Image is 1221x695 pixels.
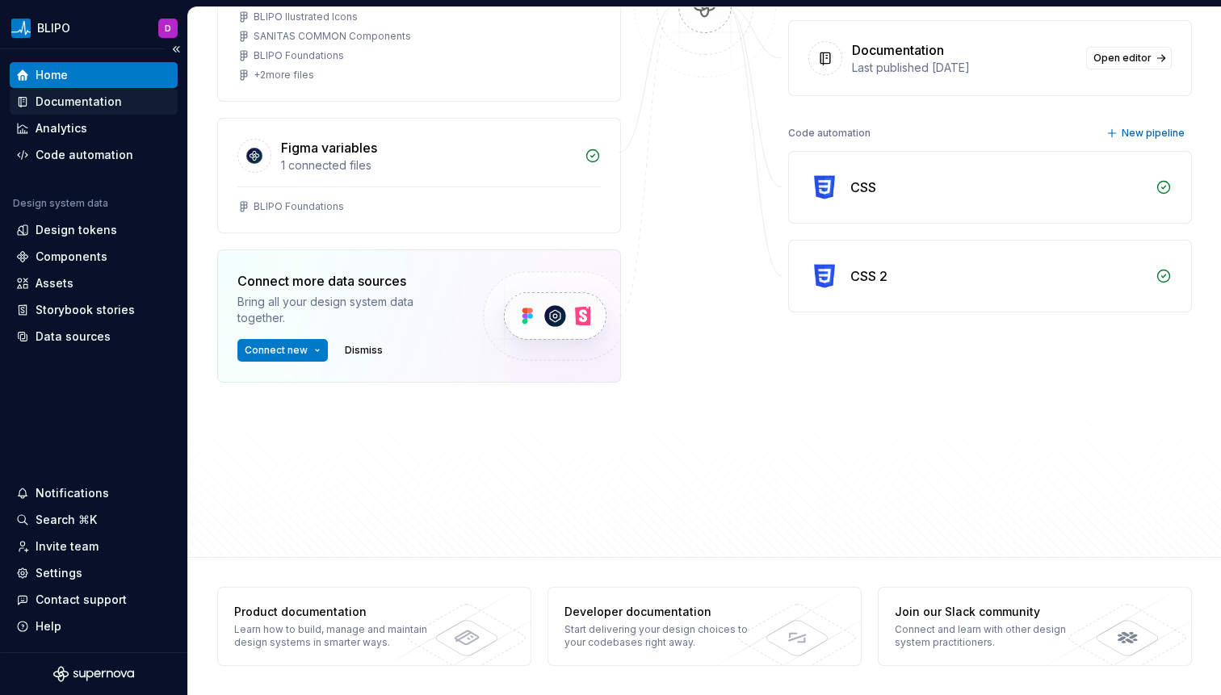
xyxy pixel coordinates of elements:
div: CSS 2 [850,266,887,286]
div: SANITAS COMMON Components [254,30,411,43]
span: Dismiss [345,344,383,357]
button: New pipeline [1101,122,1192,144]
button: BLIPOD [3,10,184,45]
button: Dismiss [338,339,390,362]
div: BLIPO Foundations [254,49,344,62]
span: New pipeline [1122,127,1185,140]
svg: Supernova Logo [53,666,134,682]
a: Design tokens [10,217,178,243]
div: Figma variables [281,138,377,157]
a: Product documentationLearn how to build, manage and maintain design systems in smarter ways. [217,587,531,666]
div: Connect and learn with other design system practitioners. [895,623,1097,649]
button: Connect new [237,339,328,362]
div: Code automation [788,122,871,144]
a: Invite team [10,534,178,559]
div: Search ⌘K [36,512,97,528]
span: Open editor [1093,52,1152,65]
div: Data sources [36,329,111,345]
div: BLIPO [37,20,70,36]
div: Assets [36,275,73,291]
img: 45309493-d480-4fb3-9f86-8e3098b627c9.png [11,19,31,38]
a: Analytics [10,115,178,141]
div: CSS [850,178,876,197]
button: Notifications [10,480,178,506]
div: Settings [36,565,82,581]
div: Components [36,249,107,265]
div: Home [36,67,68,83]
div: Storybook stories [36,302,135,318]
a: Assets [10,270,178,296]
div: Bring all your design system data together. [237,294,455,326]
div: Contact support [36,592,127,608]
a: Join our Slack communityConnect and learn with other design system practitioners. [878,587,1192,666]
a: Documentation [10,89,178,115]
div: Design system data [13,197,108,210]
div: 1 connected files [281,157,575,174]
div: Documentation [852,40,944,60]
div: BLIPO Ilustrated Icons [254,10,358,23]
a: Open editor [1086,47,1172,69]
div: Join our Slack community [895,604,1097,620]
div: + 2 more files [254,69,314,82]
button: Contact support [10,587,178,613]
div: Product documentation [234,604,436,620]
div: Developer documentation [564,604,766,620]
a: Developer documentationStart delivering your design choices to your codebases right away. [548,587,862,666]
div: Documentation [36,94,122,110]
button: Help [10,613,178,639]
button: Search ⌘K [10,507,178,533]
button: Collapse sidebar [165,38,187,61]
a: Data sources [10,324,178,350]
a: Code automation [10,142,178,168]
div: Learn how to build, manage and maintain design systems in smarter ways. [234,623,436,649]
div: Analytics [36,120,87,136]
div: Design tokens [36,222,117,238]
div: BLIPO Foundations [254,200,344,213]
div: Code automation [36,147,133,163]
a: Settings [10,560,178,586]
span: Connect new [245,344,308,357]
div: Start delivering your design choices to your codebases right away. [564,623,766,649]
div: Help [36,618,61,634]
a: Storybook stories [10,297,178,323]
div: Connect more data sources [237,271,455,291]
div: D [165,22,171,35]
a: Components [10,244,178,270]
div: Notifications [36,485,109,501]
a: Figma variables1 connected filesBLIPO Foundations [217,118,621,233]
div: Invite team [36,538,99,555]
a: Home [10,62,178,88]
div: Last published [DATE] [852,60,1076,76]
